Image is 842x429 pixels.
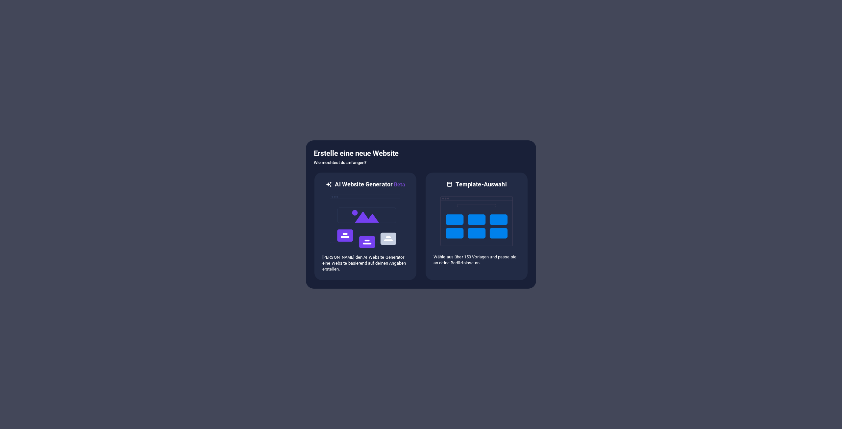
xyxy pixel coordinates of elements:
[314,159,528,167] h6: Wie möchtest du anfangen?
[393,181,405,188] span: Beta
[433,254,520,266] p: Wähle aus über 150 Vorlagen und passe sie an deine Bedürfnisse an.
[335,180,405,189] h6: AI Website Generator
[314,172,417,281] div: AI Website GeneratorBetaai[PERSON_NAME] den AI Website Generator eine Website basierend auf deine...
[329,189,402,254] img: ai
[425,172,528,281] div: Template-AuswahlWähle aus über 150 Vorlagen und passe sie an deine Bedürfnisse an.
[322,254,409,272] p: [PERSON_NAME] den AI Website Generator eine Website basierend auf deinen Angaben erstellen.
[314,148,528,159] h5: Erstelle eine neue Website
[456,180,507,188] h6: Template-Auswahl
